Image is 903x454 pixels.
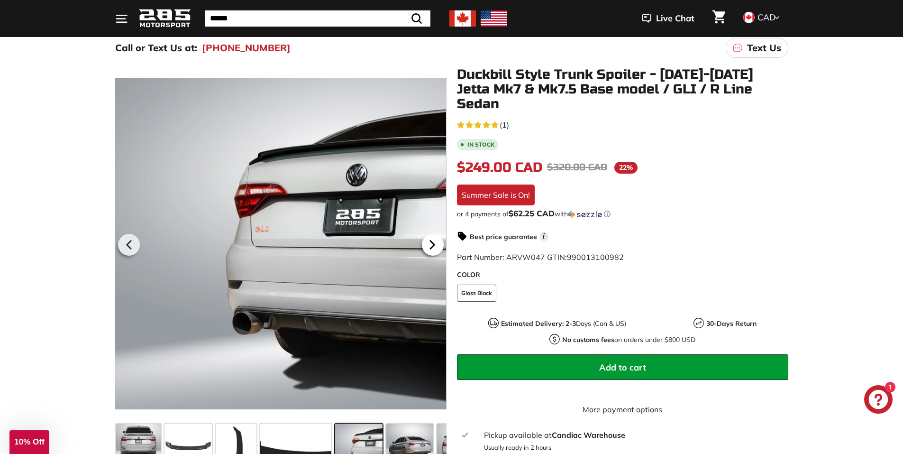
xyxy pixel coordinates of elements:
span: CAD [757,12,775,23]
a: Text Us [726,38,788,58]
span: Part Number: ARVW047 GTIN: [457,252,624,262]
button: Live Chat [629,7,707,30]
input: Search [205,10,430,27]
button: Add to cart [457,354,788,380]
a: More payment options [457,404,788,415]
span: Live Chat [656,12,694,25]
strong: 30-Days Return [706,319,757,328]
span: i [539,232,548,241]
span: $62.25 CAD [509,208,555,218]
div: or 4 payments of$62.25 CADwithSezzle Click to learn more about Sezzle [457,209,788,219]
strong: Candiac Warehouse [552,430,625,440]
p: on orders under $800 USD [562,335,695,345]
span: 990013100982 [567,252,624,262]
a: Cart [707,2,731,35]
div: or 4 payments of with [457,209,788,219]
span: $320.00 CAD [547,161,607,173]
span: (1) [500,119,509,130]
inbox-online-store-chat: Shopify online store chat [861,385,895,416]
p: Text Us [747,41,781,55]
div: Pickup available at [484,429,782,441]
span: 10% Off [14,437,44,446]
div: 10% Off [9,430,49,454]
span: $249.00 CAD [457,159,542,176]
b: In stock [467,142,494,148]
span: 22% [614,162,638,174]
span: Add to cart [599,362,646,373]
p: Usually ready in 2 hours [484,443,782,452]
strong: Estimated Delivery: 2-3 [501,319,576,328]
img: Logo_285_Motorsport_areodynamics_components [139,8,191,30]
p: Call or Text Us at: [115,41,197,55]
a: [PHONE_NUMBER] [202,41,291,55]
h1: Duckbill Style Trunk Spoiler - [DATE]-[DATE] Jetta Mk7 & Mk7.5 Base model / GLI / R Line Sedan [457,67,788,111]
div: Summer Sale is On! [457,185,535,205]
label: COLOR [457,270,788,280]
a: 5.0 rating (1 votes) [457,118,788,130]
strong: Best price guarantee [470,232,537,241]
p: Days (Can & US) [501,319,626,329]
img: Sezzle [568,210,602,219]
strong: No customs fees [562,335,614,344]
